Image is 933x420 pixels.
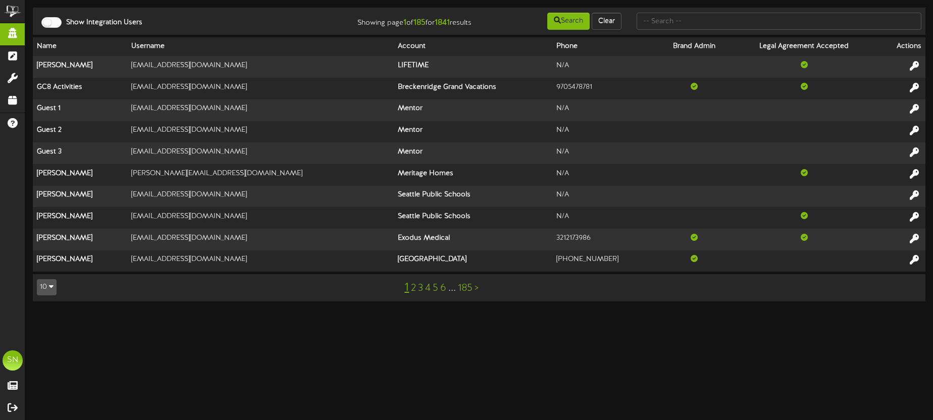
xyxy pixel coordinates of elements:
th: Seattle Public Schools [394,207,552,229]
td: N/A [552,164,657,186]
th: [PERSON_NAME] [33,56,127,78]
th: Username [127,37,394,56]
input: -- Search -- [637,13,921,30]
div: Showing page of for results [329,12,479,29]
th: Account [394,37,552,56]
th: Breckenridge Grand Vacations [394,78,552,99]
th: Guest 3 [33,142,127,164]
th: Seattle Public Schools [394,186,552,207]
th: Guest 1 [33,99,127,121]
a: 1 [404,281,409,294]
td: N/A [552,121,657,143]
th: Meritage Homes [394,164,552,186]
th: Phone [552,37,657,56]
div: SN [3,350,23,371]
td: N/A [552,56,657,78]
th: LIFETIME [394,56,552,78]
th: [PERSON_NAME] [33,186,127,207]
td: N/A [552,207,657,229]
th: Guest 2 [33,121,127,143]
button: 10 [37,279,57,295]
a: 4 [425,283,431,294]
a: 6 [440,283,446,294]
td: [EMAIL_ADDRESS][DOMAIN_NAME] [127,207,394,229]
td: [EMAIL_ADDRESS][DOMAIN_NAME] [127,78,394,99]
th: [PERSON_NAME] [33,164,127,186]
td: N/A [552,142,657,164]
th: Name [33,37,127,56]
td: [EMAIL_ADDRESS][DOMAIN_NAME] [127,186,394,207]
th: Actions [876,37,925,56]
a: 5 [433,283,438,294]
td: 9705478781 [552,78,657,99]
th: Exodus Medical [394,229,552,250]
td: [EMAIL_ADDRESS][DOMAIN_NAME] [127,250,394,272]
th: Mentor [394,121,552,143]
th: [PERSON_NAME] [33,250,127,272]
th: Brand Admin [657,37,732,56]
th: [PERSON_NAME] [33,207,127,229]
td: N/A [552,99,657,121]
td: [EMAIL_ADDRESS][DOMAIN_NAME] [127,142,394,164]
th: Mentor [394,142,552,164]
a: 3 [418,283,423,294]
td: N/A [552,186,657,207]
a: 185 [458,283,473,294]
th: [PERSON_NAME] [33,229,127,250]
td: [PHONE_NUMBER] [552,250,657,272]
td: [EMAIL_ADDRESS][DOMAIN_NAME] [127,56,394,78]
strong: 185 [413,18,426,27]
th: [GEOGRAPHIC_DATA] [394,250,552,272]
td: [EMAIL_ADDRESS][DOMAIN_NAME] [127,99,394,121]
a: ... [448,283,456,294]
th: Legal Agreement Accepted [732,37,876,56]
label: Show Integration Users [59,18,142,28]
td: 3212173986 [552,229,657,250]
th: Mentor [394,99,552,121]
strong: 1 [403,18,406,27]
strong: 1841 [435,18,450,27]
td: [EMAIL_ADDRESS][DOMAIN_NAME] [127,121,394,143]
td: [EMAIL_ADDRESS][DOMAIN_NAME] [127,229,394,250]
a: 2 [411,283,416,294]
button: Clear [592,13,621,30]
button: Search [547,13,590,30]
th: GC8 Activities [33,78,127,99]
td: [PERSON_NAME][EMAIL_ADDRESS][DOMAIN_NAME] [127,164,394,186]
a: > [475,283,479,294]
